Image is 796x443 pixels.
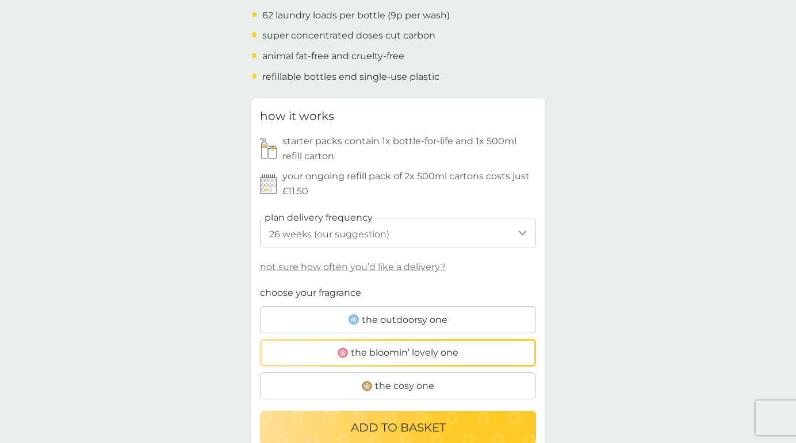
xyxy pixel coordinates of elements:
[260,107,334,125] h3: how it works
[260,260,446,275] p: not sure how often you’d like a delivery?
[351,345,458,360] span: the bloomin’ lovely one
[262,8,450,23] p: 62 laundry loads per bottle (9p per wash)
[282,169,536,198] p: your ongoing refill pack of 2x 500ml cartons costs just £11.50
[262,28,435,43] p: super concentrated doses cut carbon
[260,286,361,301] p: choose your fragrance
[362,313,447,328] span: the outdoorsy one
[262,70,439,84] p: refillable bottles end single-use plastic
[351,418,446,437] p: ADD TO BASKET
[375,379,434,394] span: the cosy one
[265,210,373,225] label: plan delivery frequency
[282,134,536,163] p: starter packs contain 1x bottle-for-life and 1x 500ml refill carton
[262,49,404,64] p: animal fat-free and cruelty-free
